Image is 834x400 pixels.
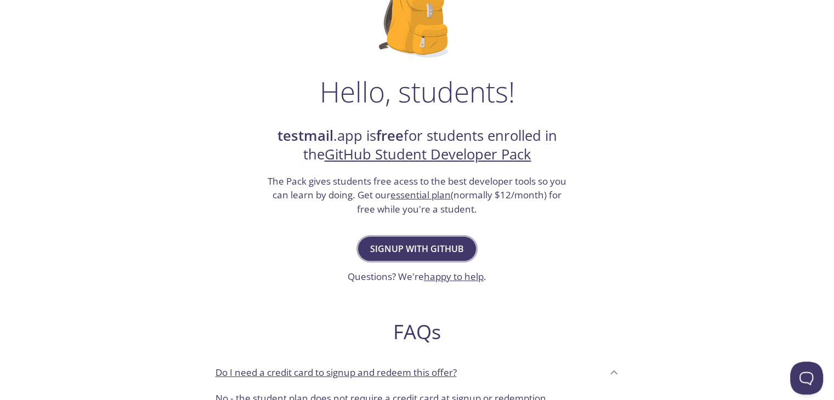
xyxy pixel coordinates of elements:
[215,365,457,380] p: Do I need a credit card to signup and redeem this offer?
[390,188,451,201] a: essential plan
[790,362,823,395] iframe: Help Scout Beacon - Open
[266,174,568,216] h3: The Pack gives students free acess to the best developer tools so you can learn by doing. Get our...
[376,126,404,145] strong: free
[370,241,464,256] span: Signup with GitHub
[207,319,628,344] h2: FAQs
[320,75,515,108] h1: Hello, students!
[424,270,484,283] a: happy to help
[207,357,628,387] div: Do I need a credit card to signup and redeem this offer?
[348,270,486,284] h3: Questions? We're .
[266,127,568,164] h2: .app is for students enrolled in the
[325,145,531,164] a: GitHub Student Developer Pack
[277,126,333,145] strong: testmail
[358,237,476,261] button: Signup with GitHub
